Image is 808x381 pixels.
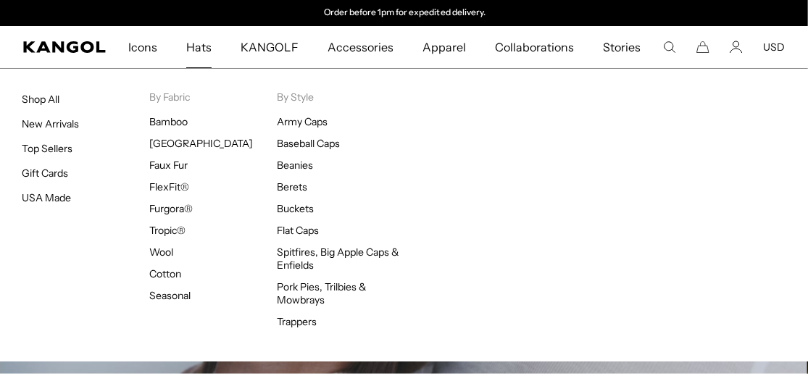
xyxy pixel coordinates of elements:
a: Furgora® [149,202,193,215]
a: USA Made [22,191,71,204]
a: Beanies [277,159,313,172]
a: Cotton [149,267,181,280]
a: Accessories [313,26,408,68]
a: Berets [277,180,307,193]
a: Faux Fur [149,159,188,172]
a: Collaborations [480,26,588,68]
button: USD [763,41,785,54]
span: Hats [186,26,212,68]
a: Shop All [22,93,59,106]
a: Seasonal [149,289,191,302]
p: By Fabric [149,91,277,104]
a: Icons [114,26,172,68]
span: Icons [128,26,157,68]
a: Wool [149,246,173,259]
a: Gift Cards [22,167,68,180]
div: 2 of 2 [256,7,554,19]
div: Announcement [256,7,554,19]
a: Tropic® [149,224,186,237]
a: Baseball Caps [277,137,340,150]
a: Top Sellers [22,142,72,155]
a: Bamboo [149,115,188,128]
a: Kangol [23,41,107,53]
a: Hats [172,26,226,68]
a: KANGOLF [226,26,312,68]
a: New Arrivals [22,117,79,130]
span: KANGOLF [241,26,298,68]
a: Flat Caps [277,224,319,237]
a: [GEOGRAPHIC_DATA] [149,137,253,150]
p: Order before 1pm for expedited delivery. [324,7,486,19]
a: Pork Pies, Trilbies & Mowbrays [277,280,367,306]
span: Stories [604,26,641,68]
a: Spitfires, Big Apple Caps & Enfields [277,246,400,272]
span: Apparel [422,26,466,68]
span: Accessories [328,26,393,68]
a: Buckets [277,202,314,215]
button: Cart [696,41,709,54]
a: Account [730,41,743,54]
a: Apparel [408,26,480,68]
a: FlexFit® [149,180,189,193]
summary: Search here [663,41,676,54]
span: Collaborations [495,26,574,68]
slideshow-component: Announcement bar [255,7,554,19]
p: By Style [277,91,404,104]
a: Army Caps [277,115,328,128]
a: Trappers [277,315,317,328]
a: Stories [589,26,656,68]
